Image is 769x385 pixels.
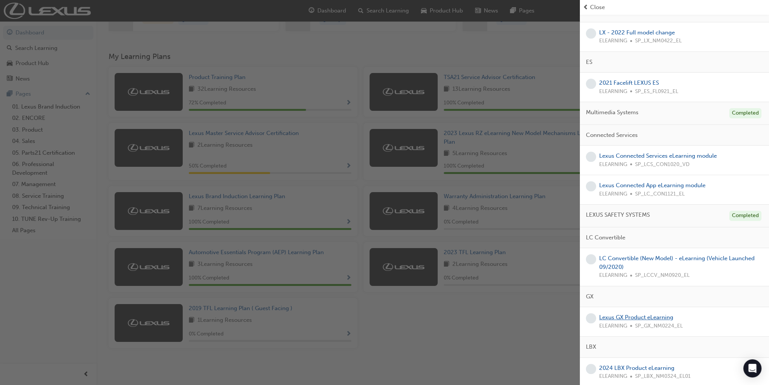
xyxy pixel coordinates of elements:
div: Completed [729,211,761,221]
span: SP_ES_FL0921_EL [635,87,678,96]
span: LBX [586,343,596,351]
span: Close [590,3,605,12]
span: ELEARNING [599,271,627,280]
a: Lexus Connected Services eLearning module [599,152,717,159]
span: SP_GX_NM0224_EL [635,322,683,331]
span: learningRecordVerb_NONE-icon [586,181,596,191]
span: ES [586,58,592,67]
div: Completed [729,108,761,118]
span: learningRecordVerb_NONE-icon [586,364,596,374]
span: ELEARNING [599,160,627,169]
span: SP_LX_NM0422_EL [635,37,682,45]
span: learningRecordVerb_NONE-icon [586,313,596,323]
div: Open Intercom Messenger [743,359,761,377]
span: SP_LCS_CON1020_VD [635,160,690,169]
a: Lexus GX Product eLearning [599,314,673,321]
span: ELEARNING [599,37,627,45]
span: Multimedia Systems [586,108,639,117]
span: ELEARNING [599,190,627,199]
span: learningRecordVerb_NONE-icon [586,28,596,39]
a: LC Convertible (New Model) - eLearning (Vehicle Launched 09/2020) [599,255,755,270]
a: 2024 LBX Product eLearning [599,365,674,371]
span: prev-icon [583,3,589,12]
span: learningRecordVerb_NONE-icon [586,79,596,89]
span: SP_LBX_NM0324_EL01 [635,372,691,381]
span: SP_LCCV_NM0920_EL [635,271,690,280]
span: LEXUS SAFETY SYSTEMS [586,211,650,219]
span: SP_LC_CON1121_EL [635,190,685,199]
span: learningRecordVerb_NONE-icon [586,254,596,264]
span: ELEARNING [599,322,627,331]
span: ELEARNING [599,372,627,381]
a: Lexus Connected App eLearning module [599,182,705,189]
span: Connected Services [586,131,638,140]
a: 2021 Facelift LEXUS ES [599,79,659,86]
span: GX [586,292,593,301]
button: prev-iconClose [583,3,766,12]
span: ELEARNING [599,87,627,96]
span: LC Convertible [586,233,625,242]
a: LX - 2022 Full model change [599,29,675,36]
span: learningRecordVerb_NONE-icon [586,152,596,162]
